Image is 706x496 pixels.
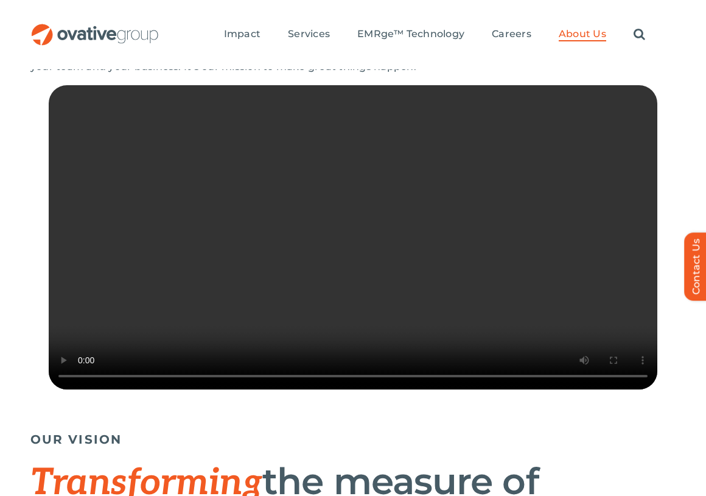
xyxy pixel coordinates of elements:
a: About Us [559,28,606,41]
a: EMRge™ Technology [357,28,464,41]
a: Impact [224,28,260,41]
span: About Us [559,28,606,40]
span: EMRge™ Technology [357,28,464,40]
span: Impact [224,28,260,40]
span: Careers [492,28,531,40]
video: Sorry, your browser doesn't support embedded videos. [49,85,657,389]
a: Careers [492,28,531,41]
span: Services [288,28,330,40]
a: Search [634,28,645,41]
nav: Menu [224,15,645,54]
a: OG_Full_horizontal_RGB [30,23,159,34]
h5: OUR VISION [30,432,676,447]
a: Services [288,28,330,41]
